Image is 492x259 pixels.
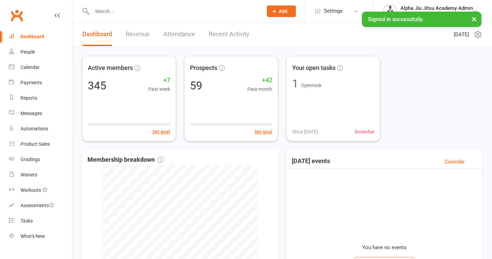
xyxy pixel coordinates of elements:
[126,23,150,46] a: Revenue
[20,49,35,55] div: People
[355,128,374,135] span: 0 overdue
[400,11,473,17] div: Alpha Jiu Jitsu Academy
[20,80,42,85] div: Payments
[9,60,72,75] a: Calendar
[292,128,318,135] span: 0 Due [DATE]
[292,63,336,73] span: Your open tasks
[20,95,37,101] div: Reports
[9,29,72,44] a: Dashboard
[20,187,41,193] div: Workouts
[148,75,170,85] span: +7
[9,198,72,213] a: Assessments
[9,136,72,152] a: Product Sales
[9,229,72,244] a: What's New
[148,85,170,93] span: Past week
[324,3,343,19] span: Settings
[90,6,258,16] input: Search...
[20,157,40,162] div: Gradings
[255,128,272,135] button: Set goal
[152,128,170,135] button: Set goal
[383,4,397,18] img: thumb_image1751406779.png
[400,5,473,11] div: Alpha Jiu Jitsu Academy Admin
[190,80,202,91] div: 59
[292,158,330,166] h3: [DATE] events
[209,23,249,46] a: Recent Activity
[163,23,195,46] a: Attendance
[368,16,424,23] span: Signed in successfully.
[190,63,217,73] span: Prospects
[87,155,164,165] span: Membership breakdown
[9,75,72,90] a: Payments
[9,106,72,121] a: Messages
[9,183,72,198] a: Workouts
[20,126,48,131] div: Automations
[445,158,465,166] a: Calendar
[20,64,40,70] div: Calendar
[9,44,72,60] a: People
[9,121,72,136] a: Automations
[468,12,480,26] button: ×
[20,203,54,208] div: Assessments
[88,63,133,73] span: Active members
[88,80,106,91] div: 345
[9,213,72,229] a: Tasks
[301,83,322,88] span: Open task
[20,111,42,116] div: Messages
[9,90,72,106] a: Reports
[9,167,72,183] a: Waivers
[20,141,50,147] div: Product Sales
[279,9,287,14] span: Add
[82,23,112,46] a: Dashboard
[8,7,25,24] a: Clubworx
[292,78,298,89] div: 1
[20,34,44,39] div: Dashboard
[267,5,296,17] button: Add
[20,172,37,177] div: Waivers
[247,85,272,93] span: Past month
[20,218,33,224] div: Tasks
[9,152,72,167] a: Gradings
[362,243,407,251] p: You have no events
[20,233,45,239] div: What's New
[454,30,469,39] span: [DATE]
[247,75,272,85] span: +42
